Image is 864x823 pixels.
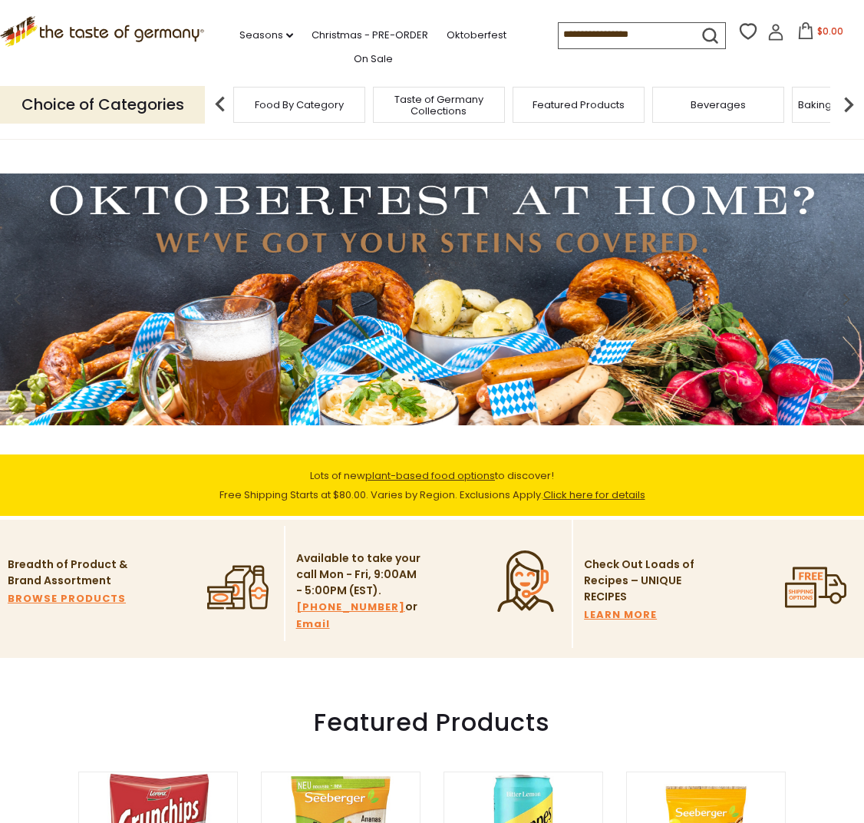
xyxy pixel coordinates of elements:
a: Christmas - PRE-ORDER [312,27,428,44]
span: Lots of new to discover! Free Shipping Starts at $80.00. Varies by Region. Exclusions Apply. [219,468,645,502]
a: LEARN MORE [584,607,657,623]
a: BROWSE PRODUCTS [8,590,126,607]
a: plant-based food options [365,468,495,483]
a: Click here for details [543,488,645,502]
button: $0.00 [787,22,852,45]
a: On Sale [354,51,393,68]
span: $0.00 [817,25,843,38]
a: Seasons [239,27,293,44]
a: Food By Category [255,99,344,111]
p: Breadth of Product & Brand Assortment [8,557,134,589]
a: Featured Products [533,99,625,111]
a: Beverages [691,99,746,111]
a: Email [296,616,330,633]
a: Oktoberfest [447,27,506,44]
a: Taste of Germany Collections [378,94,500,117]
img: next arrow [833,89,864,120]
p: Available to take your call Mon - Fri, 9:00AM - 5:00PM (EST). or [296,550,423,633]
p: Check Out Loads of Recipes – UNIQUE RECIPES [584,557,695,605]
img: previous arrow [205,89,236,120]
a: [PHONE_NUMBER] [296,599,405,616]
